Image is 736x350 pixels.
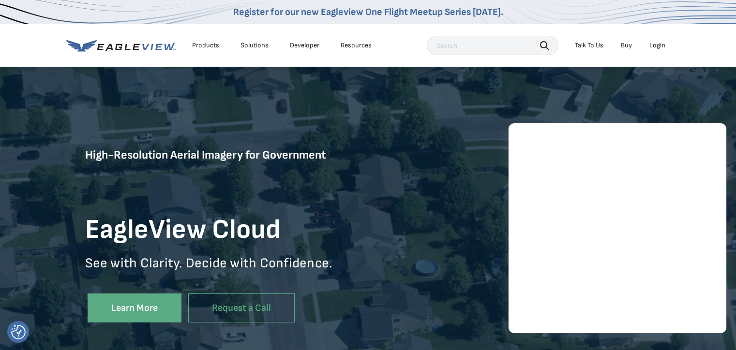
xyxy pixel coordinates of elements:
a: Buy [621,41,632,50]
div: Login [649,41,665,50]
img: Revisit consent button [11,325,26,339]
iframe: EagleView Cloud Overview [368,159,651,319]
button: Consent Preferences [11,325,26,339]
div: Products [192,41,219,50]
h5: High-Resolution Aerial Imagery for Government [85,147,368,206]
div: Resources [341,41,372,50]
p: See with Clarity. Decide with Confidence. [85,255,368,286]
div: Solutions [240,41,269,50]
div: Talk To Us [575,41,603,50]
a: Register for our new Eagleview One Flight Meetup Series [DATE]. [233,6,503,18]
h1: EagleView Cloud [85,213,368,247]
a: Request a Call [188,293,295,323]
a: Learn More [88,293,181,323]
input: Search [427,36,558,55]
a: Developer [290,41,319,50]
